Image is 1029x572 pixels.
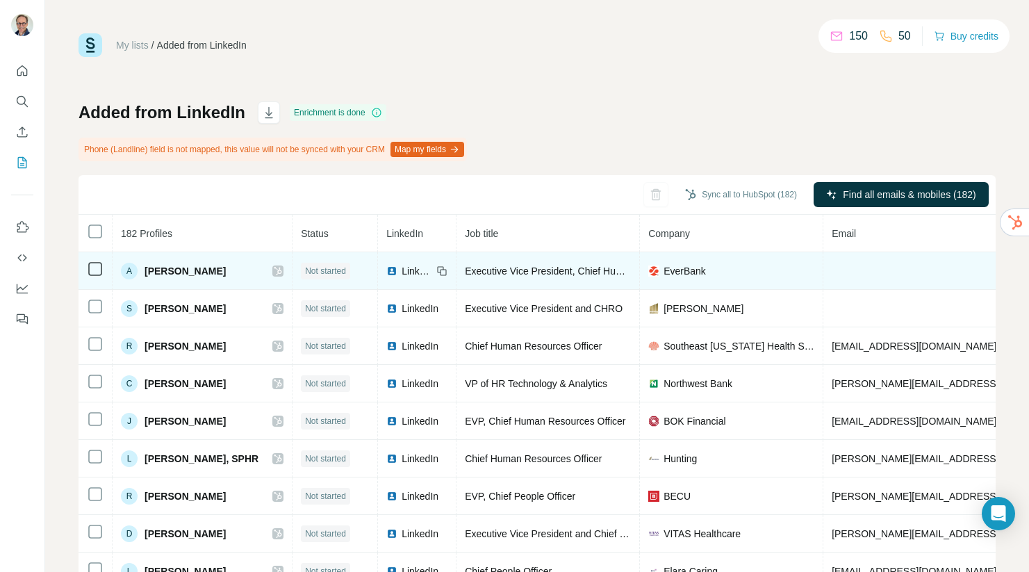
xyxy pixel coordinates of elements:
[648,265,659,277] img: company-logo
[290,104,386,121] div: Enrichment is done
[664,489,691,503] span: BECU
[121,450,138,467] div: L
[402,489,438,503] span: LinkedIn
[151,38,154,52] li: /
[648,303,659,314] img: company-logo
[145,377,226,391] span: [PERSON_NAME]
[648,228,690,239] span: Company
[664,339,814,353] span: Southeast [US_STATE] Health System
[121,488,138,505] div: R
[664,264,706,278] span: EverBank
[11,307,33,332] button: Feedback
[386,453,397,464] img: LinkedIn logo
[648,341,659,352] img: company-logo
[982,497,1015,530] div: Open Intercom Messenger
[121,228,172,239] span: 182 Profiles
[145,339,226,353] span: [PERSON_NAME]
[648,453,659,464] img: company-logo
[121,338,138,354] div: R
[79,33,102,57] img: Surfe Logo
[79,101,245,124] h1: Added from LinkedIn
[402,414,438,428] span: LinkedIn
[11,120,33,145] button: Enrich CSV
[386,528,397,539] img: LinkedIn logo
[145,414,226,428] span: [PERSON_NAME]
[145,527,226,541] span: [PERSON_NAME]
[386,341,397,352] img: LinkedIn logo
[664,302,743,316] span: [PERSON_NAME]
[145,264,226,278] span: [PERSON_NAME]
[305,415,346,427] span: Not started
[386,265,397,277] img: LinkedIn logo
[305,377,346,390] span: Not started
[390,142,464,157] button: Map my fields
[11,245,33,270] button: Use Surfe API
[145,302,226,316] span: [PERSON_NAME]
[402,452,438,466] span: LinkedIn
[664,377,732,391] span: Northwest Bank
[648,528,659,539] img: company-logo
[11,215,33,240] button: Use Surfe on LinkedIn
[305,340,346,352] span: Not started
[402,339,438,353] span: LinkedIn
[121,300,138,317] div: S
[898,28,911,44] p: 50
[465,491,575,502] span: EVP, Chief People Officer
[386,228,423,239] span: LinkedIn
[305,452,346,465] span: Not started
[465,453,602,464] span: Chief Human Resources Officer
[11,14,33,36] img: Avatar
[843,188,976,202] span: Find all emails & mobiles (182)
[121,375,138,392] div: C
[145,452,258,466] span: [PERSON_NAME], SPHR
[386,303,397,314] img: LinkedIn logo
[305,265,346,277] span: Not started
[11,89,33,114] button: Search
[648,378,659,389] img: company-logo
[11,276,33,301] button: Dashboard
[648,416,659,427] img: company-logo
[121,525,138,542] div: D
[305,490,346,502] span: Not started
[402,264,432,278] span: LinkedIn
[465,228,498,239] span: Job title
[402,302,438,316] span: LinkedIn
[465,265,715,277] span: Executive Vice President, Chief Human Resources Officer
[465,303,623,314] span: Executive Vice President and CHRO
[832,228,856,239] span: Email
[11,150,33,175] button: My lists
[157,38,247,52] div: Added from LinkedIn
[301,228,329,239] span: Status
[402,527,438,541] span: LinkedIn
[121,413,138,430] div: J
[116,40,149,51] a: My lists
[934,26,998,46] button: Buy credits
[386,491,397,502] img: LinkedIn logo
[664,452,697,466] span: Hunting
[465,341,602,352] span: Chief Human Resources Officer
[465,378,607,389] span: VP of HR Technology & Analytics
[832,341,996,352] span: [EMAIL_ADDRESS][DOMAIN_NAME]
[121,263,138,279] div: A
[465,528,731,539] span: Executive Vice President and Chief Human Resources Officer
[832,416,996,427] span: [EMAIL_ADDRESS][DOMAIN_NAME]
[814,182,989,207] button: Find all emails & mobiles (182)
[849,28,868,44] p: 150
[465,416,625,427] span: EVP, Chief Human Resources Officer
[305,302,346,315] span: Not started
[79,138,467,161] div: Phone (Landline) field is not mapped, this value will not be synced with your CRM
[145,489,226,503] span: [PERSON_NAME]
[664,414,725,428] span: BOK Financial
[648,491,659,502] img: company-logo
[675,184,807,205] button: Sync all to HubSpot (182)
[402,377,438,391] span: LinkedIn
[11,58,33,83] button: Quick start
[305,528,346,540] span: Not started
[664,527,741,541] span: VITAS Healthcare
[386,378,397,389] img: LinkedIn logo
[386,416,397,427] img: LinkedIn logo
